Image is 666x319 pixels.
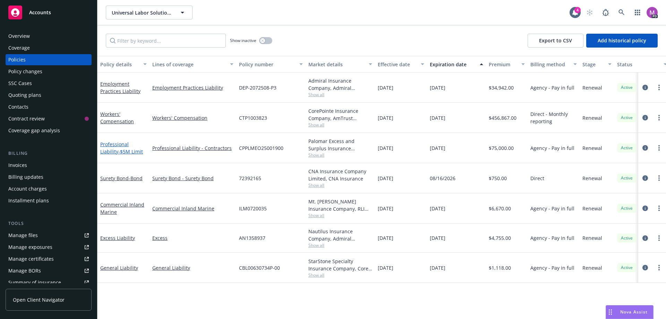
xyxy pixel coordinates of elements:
[530,205,574,212] span: Agency - Pay in full
[378,234,393,242] span: [DATE]
[430,114,445,121] span: [DATE]
[430,175,455,182] span: 08/16/2026
[641,144,649,152] a: circleInformation
[486,56,528,73] button: Premium
[582,234,602,242] span: Renewal
[118,148,143,155] span: - $5M Limit
[306,56,375,73] button: Market details
[308,137,372,152] div: Palomar Excess and Surplus Insurance Company, Palomar, CRC Group
[641,263,649,272] a: circleInformation
[655,83,663,92] a: more
[427,56,486,73] button: Expiration date
[378,205,393,212] span: [DATE]
[100,111,134,125] a: Workers' Compensation
[100,141,143,155] a: Professional Liability
[6,195,92,206] a: Installment plans
[620,175,634,181] span: Active
[615,6,629,19] a: Search
[152,205,233,212] a: Commercial Inland Marine
[308,228,372,242] div: Nautilus Insurance Company, Admiral Insurance Group ([PERSON_NAME] Corporation), [GEOGRAPHIC_DATA]
[100,81,140,94] a: Employment Practices Liability
[489,61,517,68] div: Premium
[430,84,445,91] span: [DATE]
[106,6,193,19] button: Universal Labor Solutions, Inc.
[583,6,597,19] a: Start snowing
[308,198,372,212] div: Mt. [PERSON_NAME] Insurance Company, RLI Corp, Amwins
[152,61,226,68] div: Lines of coverage
[8,42,30,53] div: Coverage
[6,150,92,157] div: Billing
[6,54,92,65] a: Policies
[641,204,649,212] a: circleInformation
[378,264,393,271] span: [DATE]
[100,235,135,241] a: Excess Liability
[8,242,52,253] div: Manage exposures
[6,31,92,42] a: Overview
[100,201,144,215] a: Commercial Inland Marine
[489,114,516,121] span: $456,867.00
[620,309,648,315] span: Nova Assist
[617,61,659,68] div: Status
[641,83,649,92] a: circleInformation
[375,56,427,73] button: Effective date
[6,220,92,227] div: Tools
[150,56,236,73] button: Lines of coverage
[430,144,445,152] span: [DATE]
[6,90,92,101] a: Quoting plans
[641,114,649,122] a: circleInformation
[8,265,41,276] div: Manage BORs
[430,264,445,271] span: [DATE]
[6,78,92,89] a: SSC Cases
[8,160,27,171] div: Invoices
[539,37,572,44] span: Export to CSV
[6,277,92,288] a: Summary of insurance
[239,144,283,152] span: CPPLMEO25001900
[8,253,54,265] div: Manage certificates
[6,101,92,112] a: Contacts
[308,242,372,248] span: Show all
[530,144,574,152] span: Agency - Pay in full
[308,61,365,68] div: Market details
[489,84,514,91] span: $34,942.00
[13,296,65,303] span: Open Client Navigator
[489,205,511,212] span: $6,670.00
[655,174,663,182] a: more
[239,205,267,212] span: ILM0720035
[430,234,445,242] span: [DATE]
[97,56,150,73] button: Policy details
[6,242,92,253] a: Manage exposures
[8,195,49,206] div: Installment plans
[308,92,372,98] span: Show all
[378,144,393,152] span: [DATE]
[378,114,393,121] span: [DATE]
[6,3,92,22] a: Accounts
[620,235,634,241] span: Active
[655,234,663,242] a: more
[8,66,42,77] div: Policy changes
[6,183,92,194] a: Account charges
[152,175,233,182] a: Surety Bond - Surety Bond
[586,34,658,48] button: Add historical policy
[582,264,602,271] span: Renewal
[8,78,32,89] div: SSC Cases
[530,84,574,91] span: Agency - Pay in full
[308,77,372,92] div: Admiral Insurance Company, Admiral Insurance Group ([PERSON_NAME] Corporation), [PERSON_NAME] & [...
[239,175,261,182] span: 72392165
[430,205,445,212] span: [DATE]
[582,144,602,152] span: Renewal
[236,56,306,73] button: Policy number
[430,61,476,68] div: Expiration date
[6,66,92,77] a: Policy changes
[308,258,372,272] div: StarStone Specialty Insurance Company, Core Specialty, Amwins
[620,265,634,271] span: Active
[599,6,613,19] a: Report a Bug
[8,125,60,136] div: Coverage gap analysis
[378,175,393,182] span: [DATE]
[8,101,28,112] div: Contacts
[6,42,92,53] a: Coverage
[582,84,602,91] span: Renewal
[8,230,38,241] div: Manage files
[152,84,233,91] a: Employment Practices Liability
[152,144,233,152] a: Professional Liability - Contractors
